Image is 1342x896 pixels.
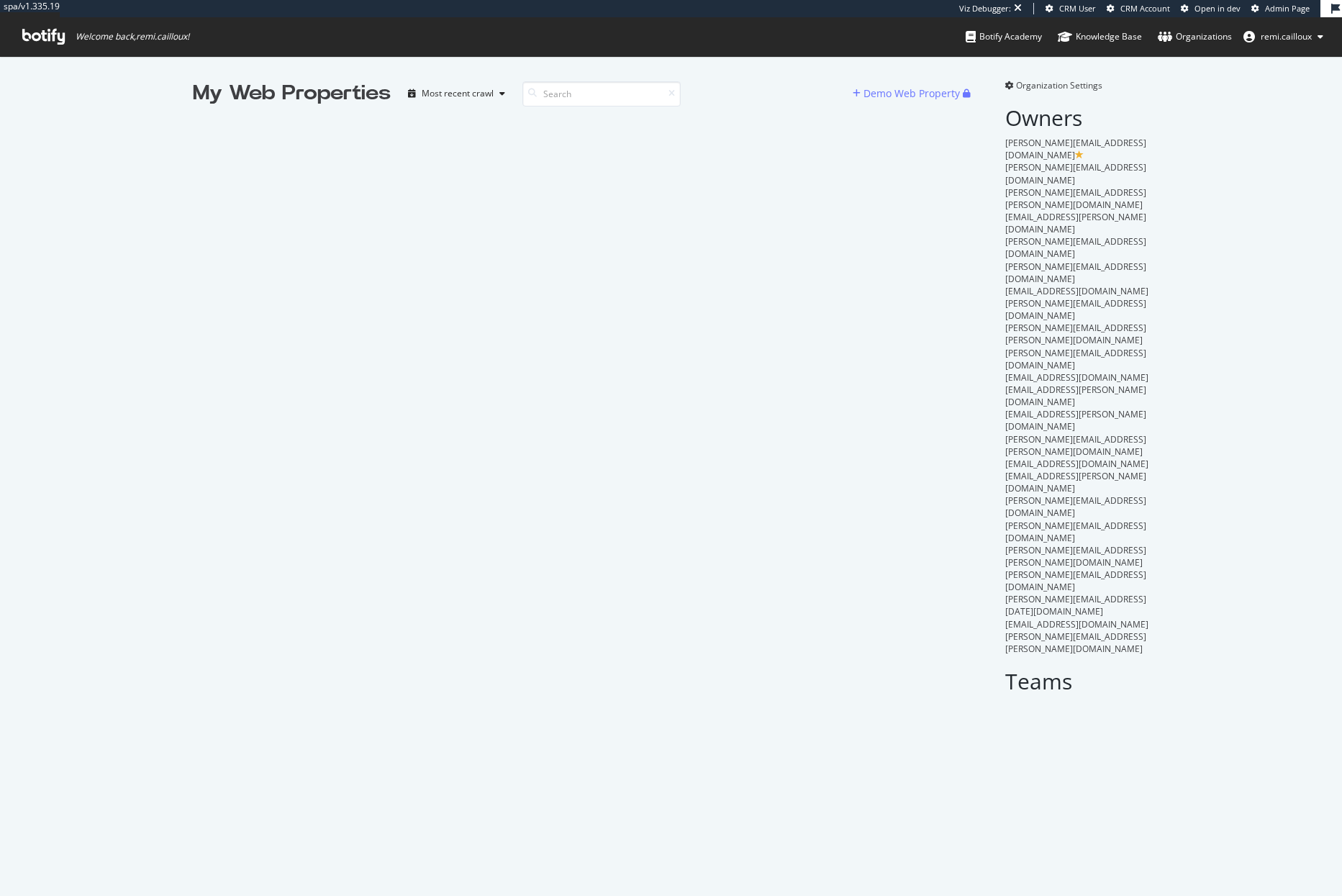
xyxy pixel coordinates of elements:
[1058,17,1142,56] a: Knowledge Base
[1005,297,1146,322] span: [PERSON_NAME][EMAIL_ADDRESS][DOMAIN_NAME]
[1046,3,1096,14] a: CRM User
[1005,371,1148,384] span: [EMAIL_ADDRESS][DOMAIN_NAME]
[76,31,189,42] span: Welcome back, remi.cailloux !
[193,79,391,108] div: My Web Properties
[1005,161,1146,186] span: [PERSON_NAME][EMAIL_ADDRESS][DOMAIN_NAME]
[1265,3,1310,14] span: Admin Page
[522,81,681,107] input: Search
[1261,30,1312,42] span: remi.cailloux
[853,87,963,99] a: Demo Web Property
[1005,261,1146,285] span: [PERSON_NAME][EMAIL_ADDRESS][DOMAIN_NAME]
[1120,3,1170,14] span: CRM Account
[1005,137,1146,161] span: [PERSON_NAME][EMAIL_ADDRESS][DOMAIN_NAME]
[1005,322,1146,346] span: [PERSON_NAME][EMAIL_ADDRESS][PERSON_NAME][DOMAIN_NAME]
[959,3,1011,14] div: Viz Debugger:
[1005,569,1146,593] span: [PERSON_NAME][EMAIL_ADDRESS][DOMAIN_NAME]
[1181,3,1241,14] a: Open in dev
[1005,106,1150,130] h2: Owners
[1005,669,1150,693] h2: Teams
[1107,3,1170,14] a: CRM Account
[1005,630,1146,655] span: [PERSON_NAME][EMAIL_ADDRESS][PERSON_NAME][DOMAIN_NAME]
[1158,17,1232,56] a: Organizations
[1005,347,1146,371] span: [PERSON_NAME][EMAIL_ADDRESS][DOMAIN_NAME]
[1005,458,1148,470] span: [EMAIL_ADDRESS][DOMAIN_NAME]
[1005,211,1146,235] span: [EMAIL_ADDRESS][PERSON_NAME][DOMAIN_NAME]
[1005,408,1146,433] span: [EMAIL_ADDRESS][PERSON_NAME][DOMAIN_NAME]
[1005,470,1146,494] span: [EMAIL_ADDRESS][PERSON_NAME][DOMAIN_NAME]
[1005,494,1146,519] span: [PERSON_NAME][EMAIL_ADDRESS][DOMAIN_NAME]
[1158,30,1232,44] div: Organizations
[1194,3,1241,14] span: Open in dev
[1005,285,1148,297] span: [EMAIL_ADDRESS][DOMAIN_NAME]
[1005,186,1146,211] span: [PERSON_NAME][EMAIL_ADDRESS][PERSON_NAME][DOMAIN_NAME]
[422,89,494,98] div: Most recent crawl
[853,82,963,105] button: Demo Web Property
[966,17,1042,56] a: Botify Academy
[1005,544,1146,569] span: [PERSON_NAME][EMAIL_ADDRESS][PERSON_NAME][DOMAIN_NAME]
[1005,618,1148,630] span: [EMAIL_ADDRESS][DOMAIN_NAME]
[1251,3,1310,14] a: Admin Page
[1005,593,1146,617] span: [PERSON_NAME][EMAIL_ADDRESS][DATE][DOMAIN_NAME]
[402,82,511,105] button: Most recent crawl
[1059,3,1096,14] span: CRM User
[1005,520,1146,544] span: [PERSON_NAME][EMAIL_ADDRESS][DOMAIN_NAME]
[1005,384,1146,408] span: [EMAIL_ADDRESS][PERSON_NAME][DOMAIN_NAME]
[1058,30,1142,44] div: Knowledge Base
[1005,433,1146,458] span: [PERSON_NAME][EMAIL_ADDRESS][PERSON_NAME][DOMAIN_NAME]
[1232,25,1335,48] button: remi.cailloux
[1005,235,1146,260] span: [PERSON_NAME][EMAIL_ADDRESS][DOMAIN_NAME]
[863,86,960,101] div: Demo Web Property
[1016,79,1102,91] span: Organization Settings
[966,30,1042,44] div: Botify Academy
